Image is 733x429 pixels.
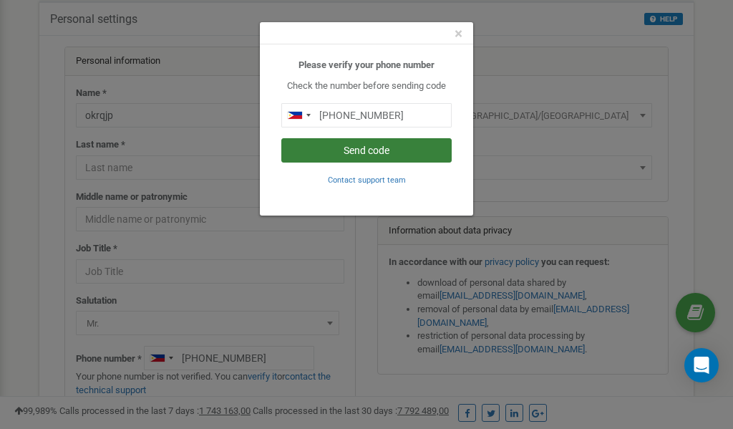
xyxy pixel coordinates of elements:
[455,25,462,42] span: ×
[282,104,315,127] div: Telephone country code
[328,174,406,185] a: Contact support team
[298,59,435,70] b: Please verify your phone number
[281,103,452,127] input: 0905 123 4567
[281,79,452,93] p: Check the number before sending code
[328,175,406,185] small: Contact support team
[684,348,719,382] div: Open Intercom Messenger
[281,138,452,163] button: Send code
[455,26,462,42] button: Close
